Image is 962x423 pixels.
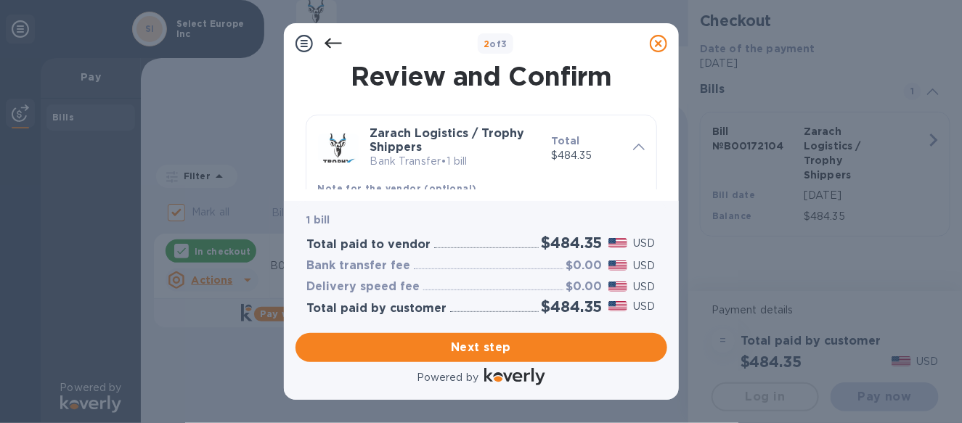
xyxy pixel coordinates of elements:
[608,238,628,248] img: USD
[484,38,489,49] span: 2
[370,126,525,154] b: Zarach Logistics / Trophy Shippers
[307,214,330,226] b: 1 bill
[633,299,655,314] p: USD
[608,301,628,311] img: USD
[318,183,477,194] b: Note for the vendor (optional)
[633,236,655,251] p: USD
[307,259,411,273] h3: Bank transfer fee
[608,260,628,271] img: USD
[295,333,667,362] button: Next step
[307,280,420,294] h3: Delivery speed fee
[307,339,656,356] span: Next step
[484,38,508,49] b: of 3
[551,135,580,147] b: Total
[484,368,545,385] img: Logo
[542,297,603,316] h2: $484.35
[307,238,431,252] h3: Total paid to vendor
[318,127,645,252] div: Zarach Logistics / Trophy ShippersBank Transfer•1 billTotal$484.35Note for the vendor (optional)
[566,259,603,273] h3: $0.00
[566,280,603,294] h3: $0.00
[303,61,660,91] h1: Review and Confirm
[633,279,655,295] p: USD
[307,302,447,316] h3: Total paid by customer
[633,258,655,274] p: USD
[542,234,603,252] h2: $484.35
[608,282,628,292] img: USD
[551,148,621,163] p: $484.35
[417,370,478,385] p: Powered by
[370,154,539,169] p: Bank Transfer • 1 bill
